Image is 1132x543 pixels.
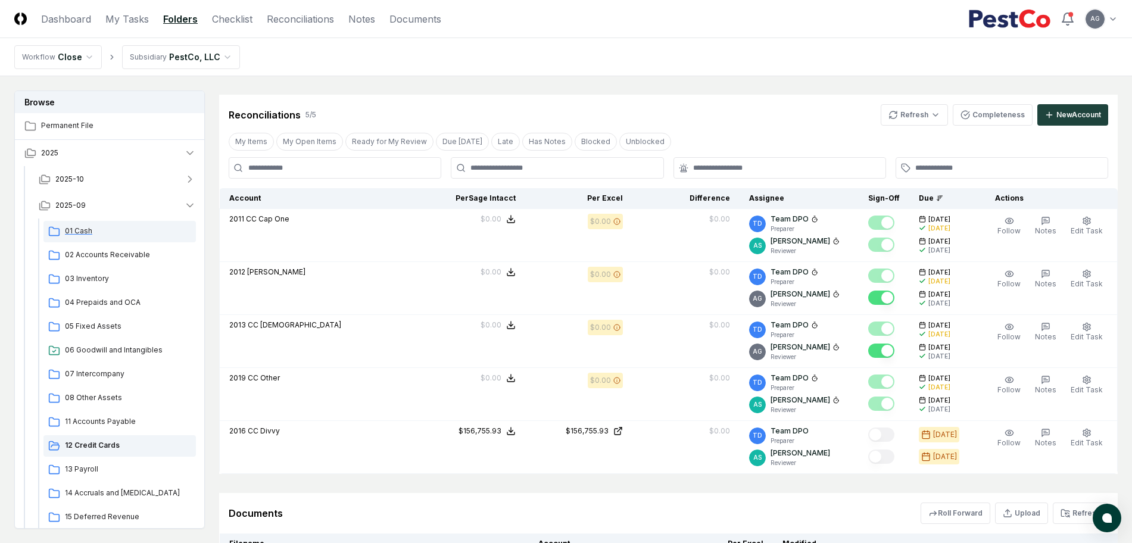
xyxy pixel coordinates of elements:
p: [PERSON_NAME] [771,236,830,246]
a: 13 Payroll [43,459,196,480]
span: TD [753,219,762,228]
a: 12 Credit Cards [43,435,196,457]
button: Ready for My Review [345,133,434,151]
span: 01 Cash [65,226,191,236]
p: Team DPO [771,267,809,277]
div: $0.00 [709,267,730,277]
a: 04 Prepaids and OCA [43,292,196,314]
button: Due Today [436,133,489,151]
span: Notes [1035,332,1056,341]
a: 11 Accounts Payable [43,411,196,433]
button: Follow [995,267,1023,292]
span: [DATE] [928,343,950,352]
button: Follow [995,214,1023,239]
button: My Items [229,133,274,151]
p: Reviewer [771,352,840,361]
button: Completeness [953,104,1033,126]
a: Folders [163,12,198,26]
span: [DATE] [928,215,950,224]
button: Notes [1033,214,1059,239]
span: 08 Other Assets [65,392,191,403]
a: 06 Goodwill and Intangibles [43,340,196,361]
button: Mark complete [868,322,894,336]
p: Team DPO [771,320,809,330]
button: Notes [1033,373,1059,398]
span: Notes [1035,279,1056,288]
span: Notes [1035,438,1056,447]
span: 05 Fixed Assets [65,321,191,332]
th: Per Excel [525,188,632,209]
a: 03 Inventory [43,269,196,290]
th: Sign-Off [859,188,909,209]
div: $0.00 [481,214,501,224]
div: $0.00 [481,320,501,330]
div: $0.00 [709,320,730,330]
button: Refresh [881,104,948,126]
div: $0.00 [590,322,611,333]
div: $0.00 [481,267,501,277]
p: [PERSON_NAME] [771,289,830,299]
button: Mark complete [868,427,894,442]
button: Notes [1033,426,1059,451]
span: AS [753,241,762,250]
span: 2013 [229,320,246,329]
span: AS [753,400,762,409]
button: Unblocked [619,133,671,151]
div: $0.00 [709,373,730,383]
span: 03 Inventory [65,273,191,284]
p: Reviewer [771,299,840,308]
button: AG [1084,8,1106,30]
button: Mark complete [868,375,894,389]
button: Edit Task [1068,373,1105,398]
span: [DATE] [928,321,950,330]
span: 02 Accounts Receivable [65,249,191,260]
span: 14 Accruals and OCL [65,488,191,498]
div: Subsidiary [130,52,167,63]
p: [PERSON_NAME] [771,448,830,458]
button: My Open Items [276,133,343,151]
a: 01 Cash [43,221,196,242]
a: Permanent File [15,113,205,139]
span: [PERSON_NAME] [247,267,305,276]
div: Reconciliations [229,108,301,122]
span: 11 Accounts Payable [65,416,191,427]
button: Mark complete [868,269,894,283]
span: TD [753,378,762,387]
button: 2025-10 [29,166,205,192]
p: Preparer [771,436,809,445]
span: [DATE] [928,396,950,405]
button: $0.00 [481,373,516,383]
button: atlas-launcher [1093,504,1121,532]
div: [DATE] [933,429,957,440]
span: Follow [997,332,1021,341]
span: TD [753,272,762,281]
span: Permanent File [41,120,196,131]
span: Follow [997,226,1021,235]
p: Team DPO [771,214,809,224]
span: 13 Payroll [65,464,191,475]
img: PestCo logo [968,10,1051,29]
button: Mark complete [868,344,894,358]
div: $0.00 [709,426,730,436]
span: 2016 [229,426,246,435]
th: Difference [632,188,740,209]
span: 2019 [229,373,246,382]
div: [DATE] [928,405,950,414]
span: CC Other [248,373,280,382]
span: 07 Intercompany [65,369,191,379]
a: 02 Accounts Receivable [43,245,196,266]
button: Roll Forward [921,503,990,524]
p: Team DPO [771,426,809,436]
button: Mark complete [868,291,894,305]
nav: breadcrumb [14,45,240,69]
span: CC Divvy [248,426,280,435]
a: 15 Deferred Revenue [43,507,196,528]
button: Follow [995,426,1023,451]
button: Mark complete [868,216,894,230]
button: Refresh [1053,503,1108,524]
button: Edit Task [1068,426,1105,451]
p: [PERSON_NAME] [771,342,830,352]
div: [DATE] [928,246,950,255]
span: AG [753,294,762,303]
span: 2025 [41,148,58,158]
